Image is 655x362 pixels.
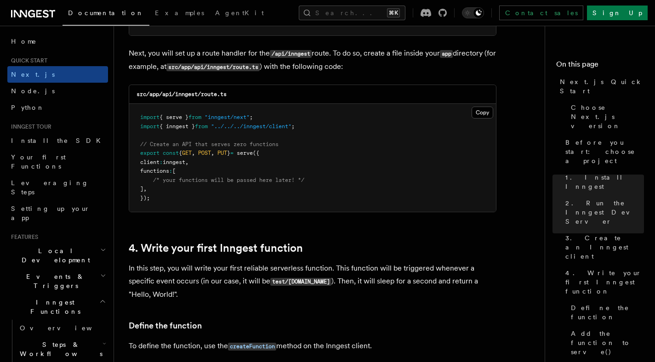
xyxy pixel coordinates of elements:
a: Next.js Quick Start [556,74,644,99]
span: [ [172,168,176,174]
a: Next.js [7,66,108,83]
span: Overview [20,324,114,332]
a: Examples [149,3,210,25]
button: Events & Triggers [7,268,108,294]
span: inngest [163,159,185,165]
span: GET [182,150,192,156]
a: Setting up your app [7,200,108,226]
p: In this step, you will write your first reliable serverless function. This function will be trigg... [129,262,496,301]
a: Before you start: choose a project [562,134,644,169]
span: Steps & Workflows [16,340,103,358]
button: Copy [472,107,493,119]
span: export [140,150,159,156]
span: : [169,168,172,174]
span: } [227,150,230,156]
span: /* your functions will be passed here later! */ [153,177,304,183]
a: 4. Write your first Inngest function [562,265,644,300]
code: test/[DOMAIN_NAME] [270,278,331,286]
a: 3. Create an Inngest client [562,230,644,265]
span: // Create an API that serves zero functions [140,141,279,147]
span: Documentation [68,9,144,17]
span: "inngest/next" [205,114,250,120]
span: Quick start [7,57,47,64]
span: Define the function [571,303,644,322]
span: PUT [217,150,227,156]
span: ({ [253,150,259,156]
span: ] [140,186,143,192]
a: Define the function [567,300,644,325]
span: AgentKit [215,9,264,17]
span: = [230,150,234,156]
span: from [195,123,208,130]
button: Toggle dark mode [462,7,484,18]
a: Leveraging Steps [7,175,108,200]
span: , [143,186,147,192]
span: , [185,159,188,165]
span: Inngest tour [7,123,51,130]
span: 1. Install Inngest [565,173,644,191]
span: { [179,150,182,156]
span: Next.js Quick Start [560,77,644,96]
span: 3. Create an Inngest client [565,233,644,261]
a: 2. Run the Inngest Dev Server [562,195,644,230]
span: ; [250,114,253,120]
kbd: ⌘K [387,8,400,17]
span: const [163,150,179,156]
a: Install the SDK [7,132,108,149]
span: Add the function to serve() [571,329,644,356]
code: src/app/api/inngest/route.ts [166,63,260,71]
span: from [188,114,201,120]
span: "../../../inngest/client" [211,123,291,130]
span: Local Development [7,246,100,265]
span: POST [198,150,211,156]
span: Examples [155,9,204,17]
a: Overview [16,320,108,336]
span: Events & Triggers [7,272,100,290]
span: Setting up your app [11,205,90,221]
button: Inngest Functions [7,294,108,320]
span: Inngest Functions [7,298,99,316]
span: : [159,159,163,165]
button: Local Development [7,243,108,268]
span: Leveraging Steps [11,179,89,196]
span: 4. Write your first Inngest function [565,268,644,296]
a: Your first Functions [7,149,108,175]
span: functions [140,168,169,174]
span: , [192,150,195,156]
span: import [140,123,159,130]
code: /api/inngest [270,50,312,58]
a: Node.js [7,83,108,99]
a: Python [7,99,108,116]
span: }); [140,195,150,201]
a: createFunction [228,341,276,350]
p: Next, you will set up a route handler for the route. To do so, create a file inside your director... [129,47,496,74]
span: import [140,114,159,120]
span: Node.js [11,87,55,95]
p: To define the function, use the method on the Inngest client. [129,339,496,353]
span: Before you start: choose a project [565,138,644,165]
span: Home [11,37,37,46]
a: 1. Install Inngest [562,169,644,195]
span: Next.js [11,71,55,78]
span: Install the SDK [11,137,106,144]
a: Choose Next.js version [567,99,644,134]
span: client [140,159,159,165]
a: 4. Write your first Inngest function [129,242,303,255]
a: AgentKit [210,3,269,25]
a: Add the function to serve() [567,325,644,360]
code: app [440,50,453,58]
span: { serve } [159,114,188,120]
a: Sign Up [587,6,648,20]
button: Steps & Workflows [16,336,108,362]
a: Contact sales [499,6,583,20]
span: serve [237,150,253,156]
span: ; [291,123,295,130]
a: Home [7,33,108,50]
span: Features [7,233,38,241]
code: src/app/api/inngest/route.ts [137,91,227,97]
span: Choose Next.js version [571,103,644,130]
span: 2. Run the Inngest Dev Server [565,198,644,226]
h4: On this page [556,59,644,74]
button: Search...⌘K [299,6,405,20]
span: Python [11,104,45,111]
